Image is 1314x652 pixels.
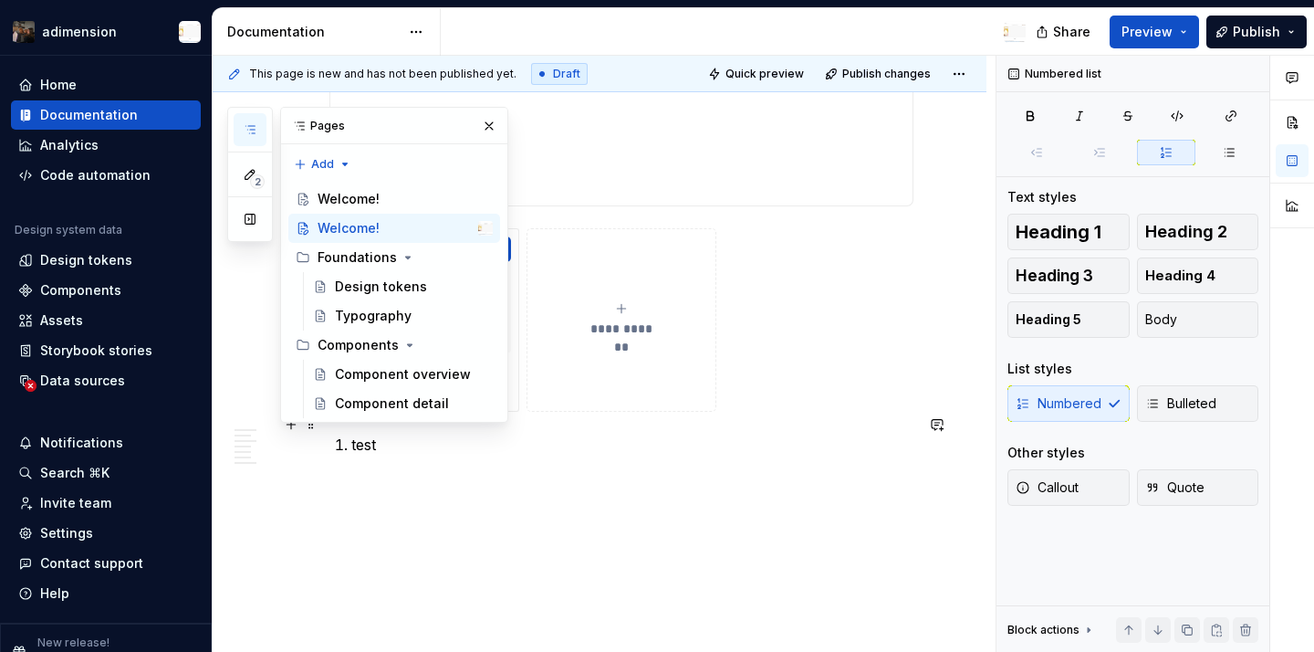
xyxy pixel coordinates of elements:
div: Foundations [288,243,500,272]
div: Components [318,336,399,354]
div: Block actions [1007,617,1096,643]
div: Search ⌘K [40,464,109,482]
span: This page is new and has not been published yet. [249,67,516,81]
div: Invite team [40,494,111,512]
div: Documentation [40,106,138,124]
button: Notifications [11,428,201,457]
a: Component detail [306,389,500,418]
button: Quote [1137,469,1259,506]
span: Share [1053,23,1090,41]
div: Components [288,331,500,360]
div: Design system data [15,223,122,237]
img: Nikki Craciun [478,221,493,236]
div: Components [40,281,121,300]
img: Nikki Craciun [1004,21,1026,43]
img: 6406f678-1b55-468d-98ac-69dd53595fce.png [13,21,35,43]
button: Bulleted [1137,385,1259,422]
button: Help [11,579,201,608]
span: 2 [250,174,265,189]
button: Heading 4 [1137,258,1259,294]
a: Storybook stories [11,336,201,365]
div: Contact support [40,554,143,573]
button: Heading 3 [1007,258,1130,294]
a: Analytics [11,131,201,160]
div: Text styles [1007,188,1077,206]
div: Foundations [318,248,397,267]
button: Preview [1110,16,1199,48]
div: Notifications [40,434,123,452]
span: Callout [1016,478,1079,497]
div: Data sources [40,372,125,390]
button: Add [288,152,357,177]
span: Body [1145,310,1177,329]
a: Welcome!Nikki Craciun [288,214,500,243]
button: Share [1027,16,1102,48]
span: Add [311,157,334,172]
div: Welcome! [318,219,380,237]
p: test [351,434,913,456]
a: Design tokens [11,246,201,275]
span: Quote [1145,478,1204,497]
div: Design tokens [335,278,427,296]
div: Block actions [1007,623,1079,637]
div: Help [40,584,69,603]
div: Page tree [288,184,500,418]
button: Quick preview [703,61,812,87]
a: Component overview [306,360,500,389]
span: Heading 2 [1145,223,1227,241]
button: adimensionNikki Craciun [4,12,208,51]
span: Heading 3 [1016,267,1093,285]
span: Heading 1 [1016,223,1101,241]
div: Assets [40,311,83,330]
button: Search ⌘K [11,458,201,488]
button: Heading 2 [1137,214,1259,250]
button: Heading 1 [1007,214,1130,250]
div: Home [40,76,77,94]
a: Settings [11,519,201,548]
img: Nikki Craciun [179,21,201,43]
div: Code automation [40,166,151,184]
div: adimension [42,23,117,41]
span: Publish changes [842,67,931,81]
button: Publish changes [819,61,939,87]
div: Other styles [1007,444,1085,462]
div: Documentation [227,23,400,41]
div: Component overview [335,365,471,384]
a: Invite team [11,489,201,518]
span: Preview [1121,23,1173,41]
p: New release! [37,636,109,650]
button: Callout [1007,469,1130,506]
div: List styles [1007,360,1072,378]
button: Heading 5 [1007,301,1130,338]
div: Pages [281,108,507,144]
a: Documentation [11,100,201,130]
span: Publish [1233,23,1280,41]
button: Contact support [11,549,201,578]
a: Home [11,70,201,100]
a: Design tokens [306,272,500,301]
div: Storybook stories [40,342,152,360]
div: Typography [335,307,412,325]
span: Heading 5 [1016,310,1081,329]
span: Heading 4 [1145,267,1215,285]
a: Components [11,276,201,305]
div: Settings [40,524,93,542]
button: Body [1137,301,1259,338]
button: Publish [1206,16,1307,48]
a: Data sources [11,366,201,395]
span: Draft [553,67,580,81]
div: Design tokens [40,251,132,269]
span: Bulleted [1145,394,1216,413]
a: Typography [306,301,500,331]
a: Code automation [11,161,201,190]
span: Quick preview [725,67,804,81]
div: Analytics [40,136,99,154]
div: Welcome! [318,190,380,208]
a: Assets [11,306,201,335]
p: test [363,143,902,165]
div: Component detail [335,394,449,413]
a: Welcome! [288,184,500,214]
